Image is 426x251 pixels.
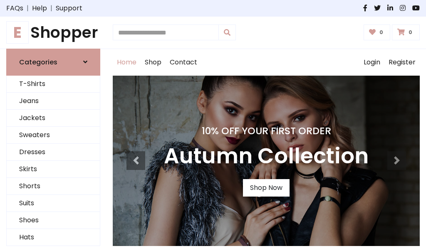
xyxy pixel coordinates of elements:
[243,179,290,197] a: Shop Now
[166,49,201,76] a: Contact
[7,144,100,161] a: Dresses
[164,125,369,137] h4: 10% Off Your First Order
[23,3,32,13] span: |
[364,25,391,40] a: 0
[359,49,384,76] a: Login
[56,3,82,13] a: Support
[7,110,100,127] a: Jackets
[384,49,420,76] a: Register
[6,3,23,13] a: FAQs
[6,23,100,42] h1: Shopper
[141,49,166,76] a: Shop
[6,49,100,76] a: Categories
[19,58,57,66] h6: Categories
[7,161,100,178] a: Skirts
[7,229,100,246] a: Hats
[7,212,100,229] a: Shoes
[7,195,100,212] a: Suits
[113,49,141,76] a: Home
[47,3,56,13] span: |
[377,29,385,36] span: 0
[6,21,29,44] span: E
[6,23,100,42] a: EShopper
[7,93,100,110] a: Jeans
[392,25,420,40] a: 0
[7,127,100,144] a: Sweaters
[32,3,47,13] a: Help
[7,76,100,93] a: T-Shirts
[406,29,414,36] span: 0
[164,143,369,169] h3: Autumn Collection
[7,178,100,195] a: Shorts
